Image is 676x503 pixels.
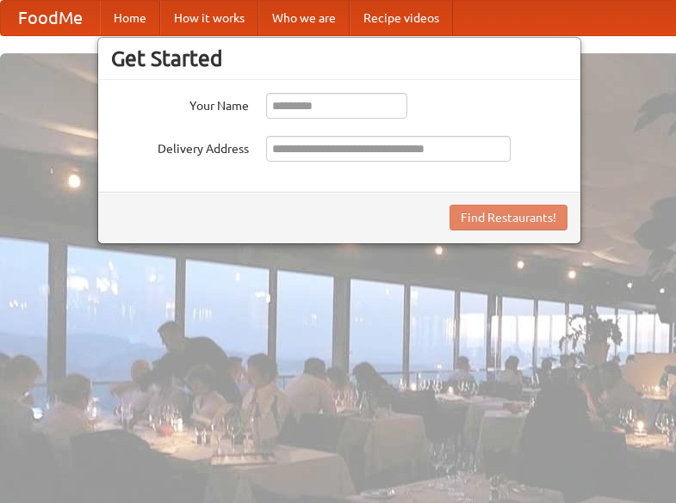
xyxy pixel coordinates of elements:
[160,1,258,35] a: How it works
[100,1,160,35] a: Home
[111,93,249,114] label: Your Name
[111,46,567,71] h3: Get Started
[258,1,350,35] a: Who we are
[111,136,249,157] label: Delivery Address
[1,1,100,35] a: FoodMe
[450,205,567,230] button: Find Restaurants!
[350,1,453,35] a: Recipe videos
